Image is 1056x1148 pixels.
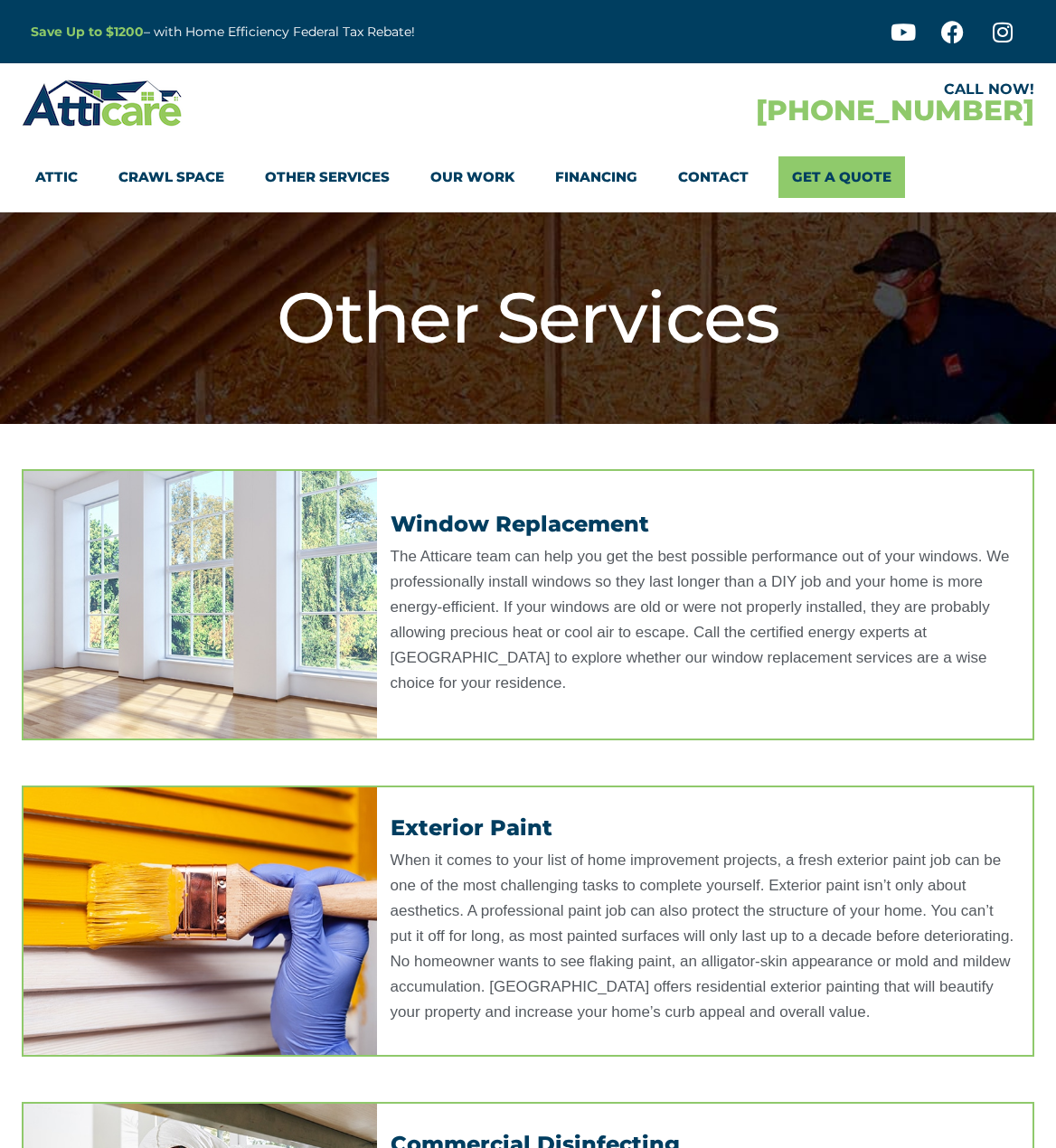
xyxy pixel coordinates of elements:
[391,814,552,841] a: Exterior Paint
[555,156,637,198] a: Financing
[118,156,224,198] a: Crawl Space
[31,276,1025,361] h1: Other Services
[31,24,144,40] a: Save Up to $1200
[391,548,1010,692] span: The Atticare team can help you get the best possible performance out of your windows. We professi...
[778,156,905,198] a: Get A Quote
[430,156,514,198] a: Our Work
[391,852,1014,1021] span: When it comes to your list of home improvement projects, a fresh exterior paint job can be one of...
[528,82,1034,97] div: CALL NOW!
[678,156,749,198] a: Contact
[35,156,78,198] a: Attic
[31,22,617,42] p: – with Home Efficiency Federal Tax Rebate!
[265,156,390,198] a: Other Services
[391,511,649,537] a: Window Replacement
[35,156,1021,198] nav: Menu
